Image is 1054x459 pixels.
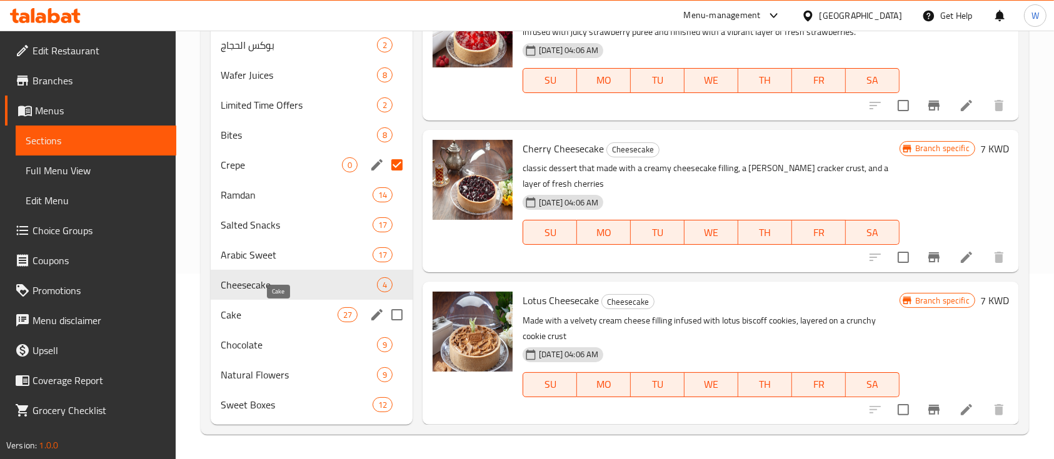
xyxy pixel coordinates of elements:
span: Select to update [890,244,916,270]
button: TH [738,372,792,397]
span: MO [582,71,626,89]
div: Wafer Juices8 [211,60,413,90]
button: delete [984,395,1014,425]
span: 8 [378,129,392,141]
span: Cherry Cheesecake [523,139,604,158]
span: [DATE] 04:06 AM [534,197,603,209]
div: items [377,37,393,52]
span: SA [851,71,895,89]
span: Choice Groups [33,223,166,238]
span: 2 [378,99,392,111]
span: [DATE] 04:06 AM [534,44,603,56]
button: SA [846,220,900,245]
a: Edit menu item [959,250,974,265]
div: Sweet Boxes12 [211,390,413,420]
div: Arabic Sweet17 [211,240,413,270]
a: Edit Menu [16,185,176,215]
span: 9 [378,369,392,381]
span: MO [582,375,626,393]
button: MO [577,68,631,93]
span: Sweet Boxes [221,397,373,412]
span: Promotions [33,283,166,298]
a: Choice Groups [5,215,176,245]
p: Made with a velvety cream cheese filling infused with lotus biscoff cookies, layered on a crunchy... [523,313,899,344]
div: items [377,97,393,112]
h6: 7 KWD [980,140,1009,157]
span: SA [851,375,895,393]
span: Branches [33,73,166,88]
div: Cheesecake [221,277,377,292]
span: SU [528,375,572,393]
button: WE [685,372,738,397]
div: Salted Snacks17 [211,210,413,240]
span: Edit Restaurant [33,43,166,58]
button: WE [685,220,738,245]
span: MO [582,224,626,242]
h6: 7 KWD [980,292,1009,309]
button: MO [577,372,631,397]
p: classic dessert that made with a creamy cheesecake filling, a [PERSON_NAME] cracker crust, and a ... [523,160,899,192]
span: Natural Flowers [221,367,377,382]
span: FR [797,224,841,242]
div: [GEOGRAPHIC_DATA] [820,9,902,22]
span: Cheesecake [602,295,654,309]
div: items [373,247,393,262]
div: items [377,277,393,292]
div: Bites8 [211,120,413,150]
div: Ramdan14 [211,180,413,210]
div: items [377,67,393,82]
a: Edit Restaurant [5,36,176,66]
a: Sections [16,126,176,155]
span: 9 [378,339,392,351]
span: 27 [338,309,357,321]
span: بوكس الحجاج [221,37,377,52]
div: items [377,367,393,382]
span: 2 [378,39,392,51]
span: Ramdan [221,187,373,202]
span: Edit Menu [26,193,166,208]
div: Cheesecake4 [211,270,413,300]
span: TU [636,224,680,242]
span: TU [636,375,680,393]
span: 4 [378,279,392,291]
button: TU [631,372,685,397]
button: TU [631,220,685,245]
span: Bites [221,127,377,142]
span: Salted Snacks [221,217,373,232]
button: Branch-specific-item [919,91,949,121]
span: SU [528,224,572,242]
button: Branch-specific-item [919,242,949,272]
div: Wafer Juices [221,67,377,82]
span: Menus [35,103,166,118]
span: 8 [378,69,392,81]
a: Edit menu item [959,402,974,417]
button: SA [846,372,900,397]
button: edit [368,305,386,324]
a: Branches [5,66,176,96]
span: FR [797,71,841,89]
button: TU [631,68,685,93]
button: SU [523,68,577,93]
button: FR [792,68,846,93]
a: Menu disclaimer [5,305,176,335]
div: items [377,127,393,142]
a: Full Menu View [16,155,176,185]
span: Branch specific [910,295,975,307]
div: بوكس الحجاج2 [211,30,413,60]
span: SU [528,71,572,89]
button: TH [738,68,792,93]
span: TH [743,71,787,89]
a: Promotions [5,275,176,305]
span: Chocolate [221,337,377,352]
span: FR [797,375,841,393]
span: Version: [6,437,37,453]
span: 17 [373,219,392,231]
span: WE [690,71,733,89]
span: Limited Time Offers [221,97,377,112]
div: Cake27edit [211,300,413,330]
span: [DATE] 04:06 AM [534,348,603,360]
button: delete [984,242,1014,272]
